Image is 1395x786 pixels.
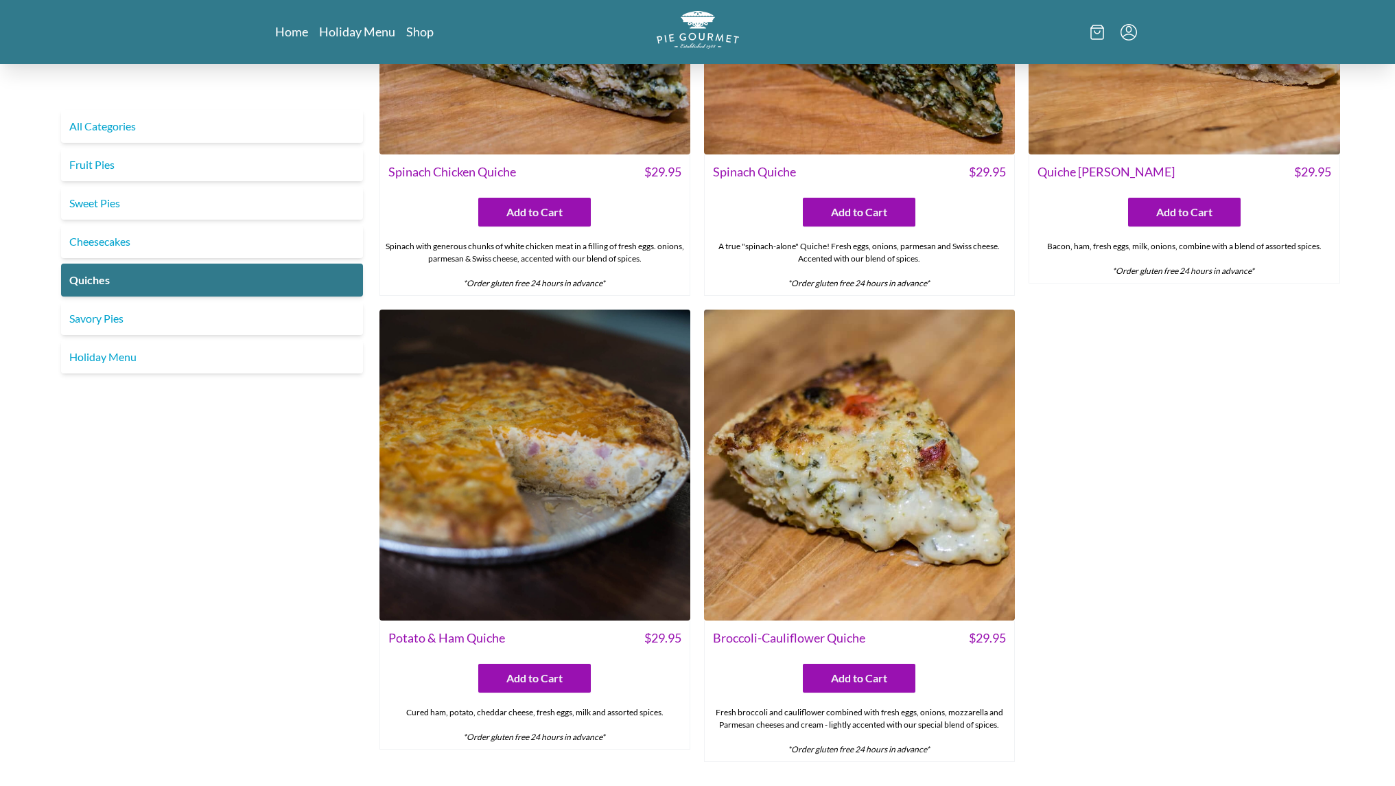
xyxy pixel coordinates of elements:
button: Add to Cart [478,664,591,693]
a: Savory Pies [61,302,363,335]
span: $ 29.95 [644,163,681,181]
span: $ 29.95 [644,629,681,647]
button: Add to Cart [803,198,915,227]
em: *Order gluten free 24 hours in advance* [463,732,605,742]
button: Add to Cart [803,664,915,693]
a: Holiday Menu [319,23,395,40]
a: Shop [406,23,434,40]
span: Add to Cart [831,204,887,220]
em: *Order gluten free 24 hours in advance* [788,744,930,754]
img: Broccoli-Cauliflower Quiche [704,310,1015,621]
span: $ 29.95 [969,163,1006,181]
span: Add to Cart [506,670,563,686]
span: $ 29.95 [1294,163,1331,181]
button: Menu [1121,24,1137,41]
a: Cheesecakes [61,225,363,258]
a: Fruit Pies [61,148,363,181]
a: Home [275,23,308,40]
img: logo [657,11,739,49]
em: *Order gluten free 24 hours in advance* [1112,266,1254,276]
a: Logo [657,11,739,53]
span: Add to Cart [506,204,563,220]
span: Potato & Ham Quiche [388,629,505,647]
img: Potato & Ham Quiche [379,310,690,621]
span: Quiche [PERSON_NAME] [1038,163,1175,181]
span: Broccoli-Cauliflower Quiche [713,629,865,647]
a: All Categories [61,110,363,143]
span: $ 29.95 [969,629,1006,647]
span: Spinach Chicken Quiche [388,163,516,181]
button: Add to Cart [478,198,591,227]
div: Bacon, ham, fresh eggs, milk, onions, combine with a blend of assorted spices. [1029,235,1339,283]
a: Sweet Pies [61,187,363,220]
em: *Order gluten free 24 hours in advance* [788,278,930,288]
div: Fresh broccoli and cauliflower combined with fresh eggs, onions, mozzarella and Parmesan cheeses ... [705,701,1014,761]
span: Add to Cart [1156,204,1212,220]
span: Spinach Quiche [713,163,796,181]
div: A true "spinach-alone" Quiche! Fresh eggs, onions, parmesan and Swiss cheese. Accented with our b... [705,235,1014,295]
em: *Order gluten free 24 hours in advance* [463,278,605,288]
a: Quiches [61,264,363,297]
span: Add to Cart [831,670,887,686]
div: Cured ham, potato, cheddar cheese, fresh eggs, milk and assorted spices. [380,701,690,749]
a: Holiday Menu [61,340,363,373]
button: Add to Cart [1128,198,1241,227]
div: Spinach with generous chunks of white chicken meat in a filling of fresh eggs. onions, parmesan &... [380,235,690,295]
